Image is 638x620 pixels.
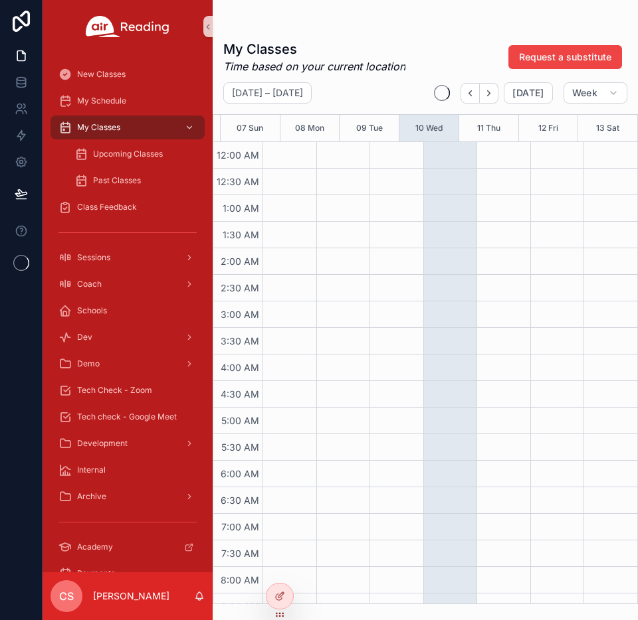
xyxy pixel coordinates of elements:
[77,358,100,369] span: Demo
[232,86,303,100] h2: [DATE] – [DATE]
[51,116,205,139] a: My Classes
[219,229,263,240] span: 1:30 AM
[223,58,405,74] em: Time based on your current location
[564,82,627,104] button: Week
[77,122,120,133] span: My Classes
[51,62,205,86] a: New Classes
[93,175,141,186] span: Past Classes
[51,89,205,113] a: My Schedule
[43,53,213,572] div: scrollable content
[504,82,552,104] button: [DATE]
[77,542,113,552] span: Academy
[77,491,106,502] span: Archive
[538,115,558,141] button: 12 Fri
[77,465,106,475] span: Internal
[218,441,263,453] span: 5:30 AM
[217,495,263,506] span: 6:30 AM
[237,115,263,141] button: 07 Sun
[77,69,126,80] span: New Classes
[51,405,205,429] a: Tech check - Google Meet
[219,202,263,214] span: 1:00 AM
[217,468,263,479] span: 6:00 AM
[217,574,263,585] span: 8:00 AM
[461,83,480,104] button: Back
[77,412,177,422] span: Tech check - Google Meet
[77,385,152,396] span: Tech Check - Zoom
[415,115,443,141] button: 10 Wed
[217,256,263,267] span: 2:00 AM
[77,202,137,212] span: Class Feedback
[51,431,205,455] a: Development
[218,415,263,426] span: 5:00 AM
[77,438,128,449] span: Development
[217,362,263,373] span: 4:00 AM
[51,562,205,585] a: Payments
[480,83,498,104] button: Next
[213,149,263,161] span: 12:00 AM
[218,548,263,559] span: 7:30 AM
[508,45,622,69] button: Request a substitute
[51,272,205,296] a: Coach
[51,195,205,219] a: Class Feedback
[217,601,263,612] span: 8:30 AM
[217,282,263,293] span: 2:30 AM
[77,252,110,263] span: Sessions
[218,521,263,532] span: 7:00 AM
[51,458,205,482] a: Internal
[51,299,205,323] a: Schools
[51,352,205,376] a: Demo
[93,589,169,603] p: [PERSON_NAME]
[66,169,205,193] a: Past Classes
[213,176,263,187] span: 12:30 AM
[572,87,597,99] span: Week
[93,149,163,159] span: Upcoming Classes
[51,246,205,270] a: Sessions
[77,96,126,106] span: My Schedule
[51,535,205,559] a: Academy
[51,485,205,508] a: Archive
[295,115,324,141] button: 08 Mon
[217,335,263,347] span: 3:30 AM
[86,16,169,37] img: App logo
[356,115,383,141] button: 09 Tue
[519,50,611,64] span: Request a substitute
[217,388,263,400] span: 4:30 AM
[77,568,115,579] span: Payments
[59,588,74,604] span: CS
[596,115,619,141] button: 13 Sat
[51,325,205,349] a: Dev
[477,115,500,141] button: 11 Thu
[512,87,544,99] span: [DATE]
[77,279,102,289] span: Coach
[51,378,205,402] a: Tech Check - Zoom
[77,305,107,316] span: Schools
[223,40,405,58] h1: My Classes
[77,332,92,343] span: Dev
[217,309,263,320] span: 3:00 AM
[66,142,205,166] a: Upcoming Classes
